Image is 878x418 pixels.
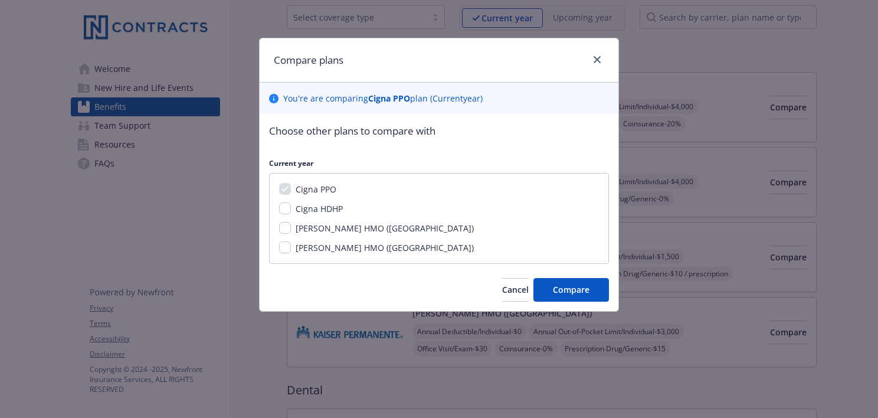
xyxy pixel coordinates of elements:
p: You ' re are comparing plan ( Current year) [283,92,483,105]
span: [PERSON_NAME] HMO ([GEOGRAPHIC_DATA]) [296,223,474,234]
p: Choose other plans to compare with [269,123,609,139]
button: Cancel [502,278,529,302]
button: Compare [533,278,609,302]
span: Cigna HDHP [296,203,343,214]
span: Cancel [502,284,529,295]
span: [PERSON_NAME] HMO ([GEOGRAPHIC_DATA]) [296,242,474,253]
a: close [590,53,604,67]
span: Compare [553,284,589,295]
h1: Compare plans [274,53,343,68]
b: Cigna PPO [368,93,410,104]
p: Current year [269,158,609,168]
span: Cigna PPO [296,184,336,195]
